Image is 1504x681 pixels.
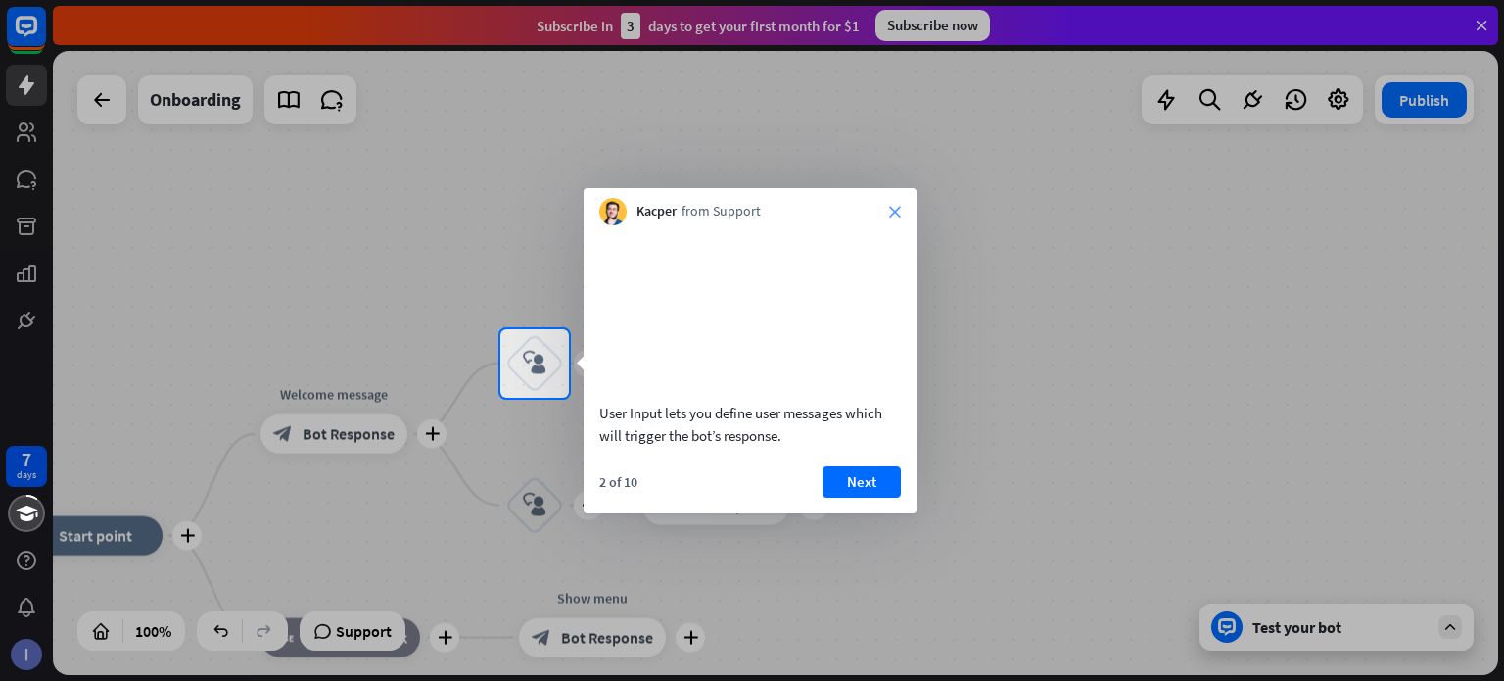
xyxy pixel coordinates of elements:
i: block_user_input [523,352,546,375]
button: Open LiveChat chat widget [16,8,74,67]
div: 2 of 10 [599,473,637,491]
span: Kacper [636,202,677,221]
span: from Support [681,202,761,221]
div: User Input lets you define user messages which will trigger the bot’s response. [599,402,901,447]
button: Next [822,466,901,498]
i: close [889,206,901,218]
